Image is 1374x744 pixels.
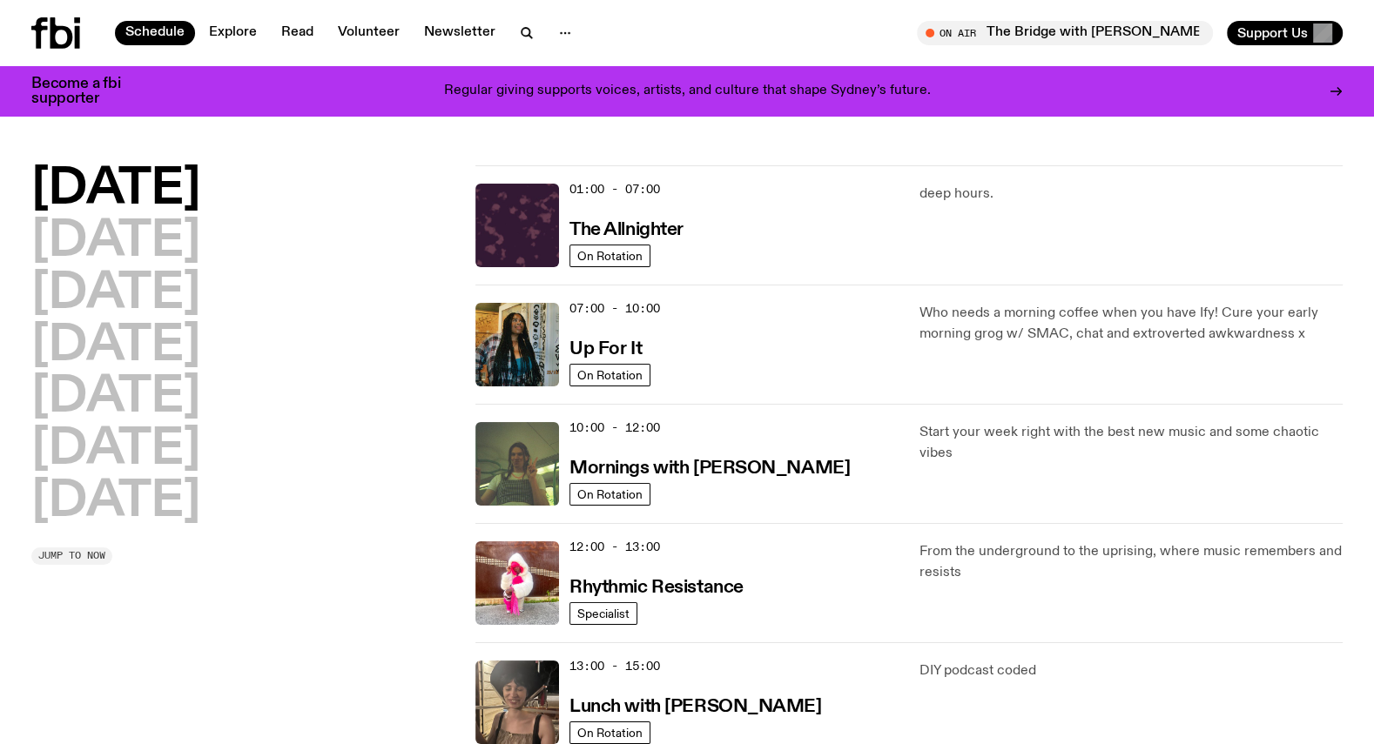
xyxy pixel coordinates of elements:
[569,721,650,744] a: On Rotation
[577,726,643,739] span: On Rotation
[569,181,660,198] span: 01:00 - 07:00
[475,303,559,386] img: Ify - a Brown Skin girl with black braided twists, looking up to the side with her tongue stickin...
[919,541,1343,583] p: From the underground to the uprising, where music remembers and resists
[31,218,200,266] button: [DATE]
[569,221,684,239] h3: The Allnighter
[569,575,744,597] a: Rhythmic Resistance
[327,21,410,45] a: Volunteer
[919,184,1343,204] p: deep hours.
[569,337,642,359] a: Up For It
[199,21,267,45] a: Explore
[569,218,684,239] a: The Allnighter
[475,422,559,506] img: Jim Kretschmer in a really cute outfit with cute braids, standing on a train holding up a peace s...
[569,245,650,267] a: On Rotation
[569,694,821,716] a: Lunch with [PERSON_NAME]
[31,322,200,371] button: [DATE]
[569,419,660,436] span: 10:00 - 12:00
[569,579,744,597] h3: Rhythmic Resistance
[31,547,112,565] button: Jump to now
[569,602,637,625] a: Specialist
[115,21,195,45] a: Schedule
[475,541,559,625] img: Attu crouches on gravel in front of a brown wall. They are wearing a white fur coat with a hood, ...
[577,607,630,620] span: Specialist
[569,658,660,674] span: 13:00 - 15:00
[577,368,643,381] span: On Rotation
[577,249,643,262] span: On Rotation
[569,456,850,478] a: Mornings with [PERSON_NAME]
[31,270,200,318] button: [DATE]
[569,364,650,386] a: On Rotation
[569,698,821,716] h3: Lunch with [PERSON_NAME]
[271,21,324,45] a: Read
[31,373,200,422] button: [DATE]
[919,422,1343,464] p: Start your week right with the best new music and some chaotic vibes
[38,551,105,560] span: Jump to now
[31,478,200,526] button: [DATE]
[569,300,660,317] span: 07:00 - 10:00
[1227,21,1343,45] button: Support Us
[31,77,143,106] h3: Become a fbi supporter
[919,660,1343,681] p: DIY podcast coded
[31,165,200,214] button: [DATE]
[569,340,642,359] h3: Up For It
[31,426,200,474] button: [DATE]
[1237,25,1308,41] span: Support Us
[919,303,1343,345] p: Who needs a morning coffee when you have Ify! Cure your early morning grog w/ SMAC, chat and extr...
[569,459,850,478] h3: Mornings with [PERSON_NAME]
[569,483,650,506] a: On Rotation
[577,487,643,500] span: On Rotation
[414,21,506,45] a: Newsletter
[917,21,1213,45] button: On AirThe Bridge with [PERSON_NAME]
[444,84,931,99] p: Regular giving supports voices, artists, and culture that shape Sydney’s future.
[569,539,660,555] span: 12:00 - 13:00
